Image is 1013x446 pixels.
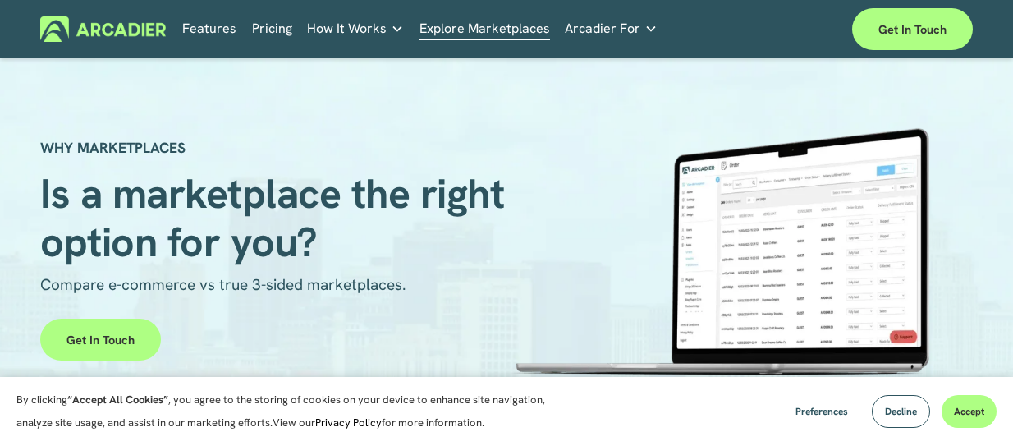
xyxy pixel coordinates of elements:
[565,16,658,42] a: folder dropdown
[795,405,848,418] span: Preferences
[67,393,168,407] strong: “Accept All Cookies”
[315,416,382,430] a: Privacy Policy
[40,139,186,157] strong: WHY MARKETPLACES
[419,16,550,42] a: Explore Marketplaces
[565,17,640,40] span: Arcadier For
[885,405,917,418] span: Decline
[783,395,860,428] button: Preferences
[872,395,930,428] button: Decline
[252,16,292,42] a: Pricing
[307,17,387,40] span: How It Works
[40,167,515,269] span: Is a marketplace the right option for you?
[307,16,404,42] a: folder dropdown
[942,395,997,428] button: Accept
[40,16,166,42] img: Arcadier
[954,405,984,418] span: Accept
[852,8,973,50] a: Get in touch
[182,16,236,42] a: Features
[40,274,406,295] span: Compare e-commerce vs true 3-sided marketplaces.
[16,389,550,435] p: By clicking , you agree to the storing of cookies on your device to enhance site navigation, anal...
[40,319,161,361] a: Get in touch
